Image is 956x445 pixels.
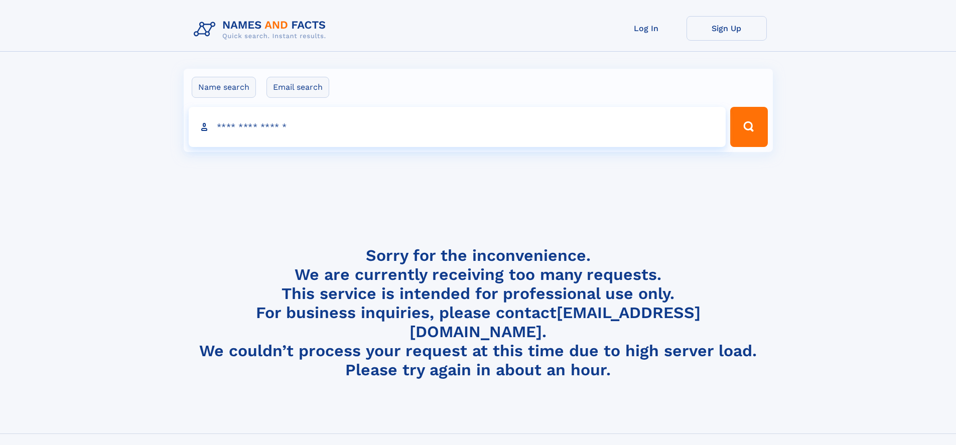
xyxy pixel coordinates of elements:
[190,246,767,380] h4: Sorry for the inconvenience. We are currently receiving too many requests. This service is intend...
[606,16,687,41] a: Log In
[266,77,329,98] label: Email search
[189,107,726,147] input: search input
[192,77,256,98] label: Name search
[409,303,701,341] a: [EMAIL_ADDRESS][DOMAIN_NAME]
[687,16,767,41] a: Sign Up
[190,16,334,43] img: Logo Names and Facts
[730,107,767,147] button: Search Button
